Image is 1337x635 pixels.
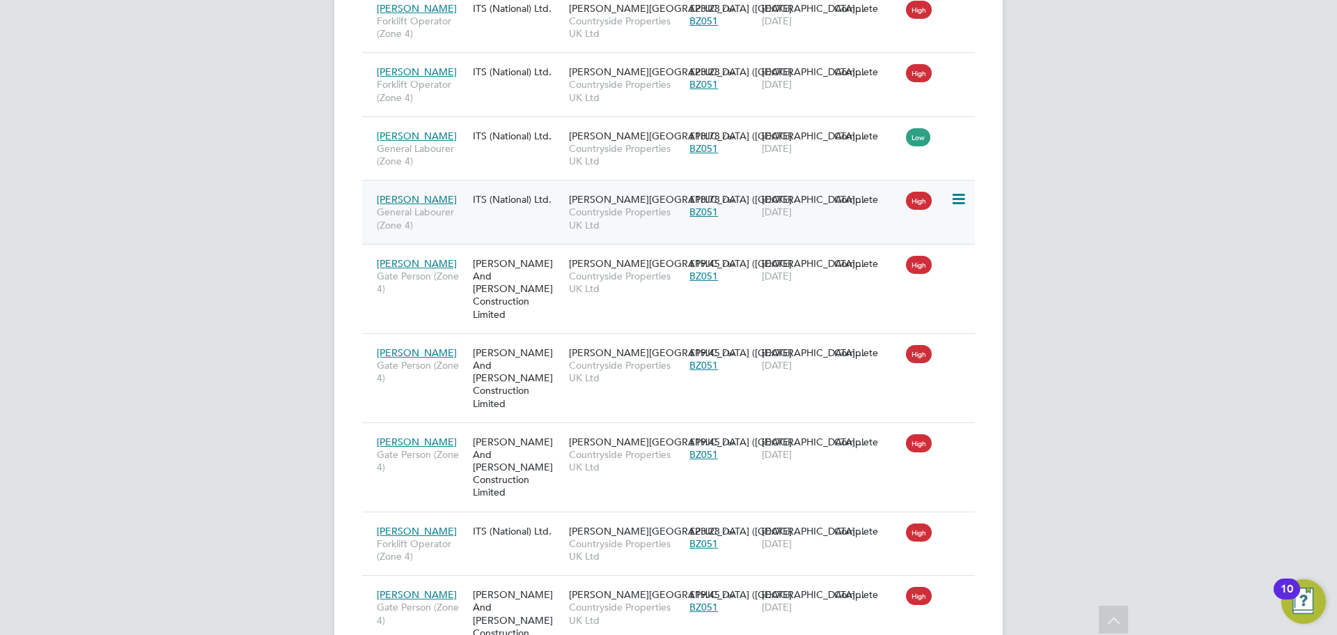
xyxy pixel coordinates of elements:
[569,270,682,295] span: Countryside Properties UK Ltd
[569,206,682,231] span: Countryside Properties UK Ltd
[469,518,565,544] div: ITS (National) Ltd.
[377,78,466,103] span: Forklift Operator (Zone 4)
[762,601,792,613] span: [DATE]
[834,525,900,537] div: Complete
[569,448,682,473] span: Countryside Properties UK Ltd
[569,359,682,384] span: Countryside Properties UK Ltd
[689,525,720,537] span: £23.28
[758,59,831,98] div: [DATE]
[377,142,466,167] span: General Labourer (Zone 4)
[906,587,932,605] span: High
[723,67,735,77] span: / hr
[906,128,930,146] span: Low
[723,259,735,269] span: / hr
[377,193,457,206] span: [PERSON_NAME]
[469,429,565,506] div: [PERSON_NAME] And [PERSON_NAME] Construction Limited
[377,588,457,601] span: [PERSON_NAME]
[1281,579,1326,624] button: Open Resource Center, 10 new notifications
[569,525,865,537] span: [PERSON_NAME][GEOGRAPHIC_DATA] ([GEOGRAPHIC_DATA]…
[723,526,735,537] span: / hr
[758,581,831,620] div: [DATE]
[569,601,682,626] span: Countryside Properties UK Ltd
[758,250,831,289] div: [DATE]
[469,123,565,149] div: ITS (National) Ltd.
[762,448,792,461] span: [DATE]
[689,359,718,372] span: BZ051
[723,437,735,447] span: / hr
[469,186,565,213] div: ITS (National) Ltd.
[906,345,932,363] span: High
[373,581,975,592] a: [PERSON_NAME]Gate Person (Zone 4)[PERSON_NAME] And [PERSON_NAME] Construction Limited[PERSON_NAME...
[373,517,975,529] a: [PERSON_NAME]Forklift Operator (Zone 4)ITS (National) Ltd.[PERSON_NAME][GEOGRAPHIC_DATA] ([GEOGRA...
[689,448,718,461] span: BZ051
[762,78,792,91] span: [DATE]
[469,59,565,85] div: ITS (National) Ltd.
[377,448,466,473] span: Gate Person (Zone 4)
[373,428,975,440] a: [PERSON_NAME]Gate Person (Zone 4)[PERSON_NAME] And [PERSON_NAME] Construction Limited[PERSON_NAME...
[469,339,565,417] div: [PERSON_NAME] And [PERSON_NAME] Construction Limited
[689,66,720,78] span: £23.28
[569,15,682,40] span: Countryside Properties UK Ltd
[689,588,720,601] span: £19.45
[377,601,466,626] span: Gate Person (Zone 4)
[377,15,466,40] span: Forklift Operator (Zone 4)
[377,346,457,359] span: [PERSON_NAME]
[377,525,457,537] span: [PERSON_NAME]
[373,185,975,197] a: [PERSON_NAME]General Labourer (Zone 4)ITS (National) Ltd.[PERSON_NAME][GEOGRAPHIC_DATA] ([GEOGRAP...
[689,130,720,142] span: £18.78
[906,64,932,82] span: High
[906,192,932,210] span: High
[723,3,735,14] span: / hr
[906,523,932,542] span: High
[377,257,457,270] span: [PERSON_NAME]
[906,256,932,274] span: High
[834,66,900,78] div: Complete
[377,270,466,295] span: Gate Person (Zone 4)
[569,142,682,167] span: Countryside Properties UK Ltd
[834,2,900,15] div: Complete
[377,359,466,384] span: Gate Person (Zone 4)
[834,588,900,601] div: Complete
[689,2,720,15] span: £23.28
[569,346,865,359] span: [PERSON_NAME][GEOGRAPHIC_DATA] ([GEOGRAPHIC_DATA]…
[723,348,735,358] span: / hr
[373,250,975,261] a: [PERSON_NAME]Gate Person (Zone 4)[PERSON_NAME] And [PERSON_NAME] Construction Limited[PERSON_NAME...
[689,346,720,359] span: £19.45
[834,436,900,448] div: Complete
[689,537,718,550] span: BZ051
[689,601,718,613] span: BZ051
[377,206,466,231] span: General Labourer (Zone 4)
[569,2,865,15] span: [PERSON_NAME][GEOGRAPHIC_DATA] ([GEOGRAPHIC_DATA]…
[569,193,865,206] span: [PERSON_NAME][GEOGRAPHIC_DATA] ([GEOGRAPHIC_DATA]…
[373,122,975,134] a: [PERSON_NAME]General Labourer (Zone 4)ITS (National) Ltd.[PERSON_NAME][GEOGRAPHIC_DATA] ([GEOGRAP...
[569,130,865,142] span: [PERSON_NAME][GEOGRAPHIC_DATA] ([GEOGRAPHIC_DATA]…
[373,339,975,351] a: [PERSON_NAME]Gate Person (Zone 4)[PERSON_NAME] And [PERSON_NAME] Construction Limited[PERSON_NAME...
[834,130,900,142] div: Complete
[689,206,718,218] span: BZ051
[834,346,900,359] div: Complete
[689,193,720,206] span: £18.78
[469,250,565,328] div: [PERSON_NAME] And [PERSON_NAME] Construction Limited
[377,130,457,142] span: [PERSON_NAME]
[762,15,792,27] span: [DATE]
[569,66,865,78] span: [PERSON_NAME][GEOGRAPHIC_DATA] ([GEOGRAPHIC_DATA]…
[758,518,831,557] div: [DATE]
[762,142,792,155] span: [DATE]
[569,588,865,601] span: [PERSON_NAME][GEOGRAPHIC_DATA] ([GEOGRAPHIC_DATA]…
[689,436,720,448] span: £19.45
[762,359,792,372] span: [DATE]
[689,257,720,270] span: £19.45
[758,123,831,162] div: [DATE]
[689,142,718,155] span: BZ051
[762,206,792,218] span: [DATE]
[762,270,792,282] span: [DATE]
[689,15,718,27] span: BZ051
[762,537,792,550] span: [DATE]
[569,537,682,563] span: Countryside Properties UK Ltd
[723,131,735,141] span: / hr
[906,434,932,452] span: High
[758,339,831,378] div: [DATE]
[689,270,718,282] span: BZ051
[906,1,932,19] span: High
[569,78,682,103] span: Countryside Properties UK Ltd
